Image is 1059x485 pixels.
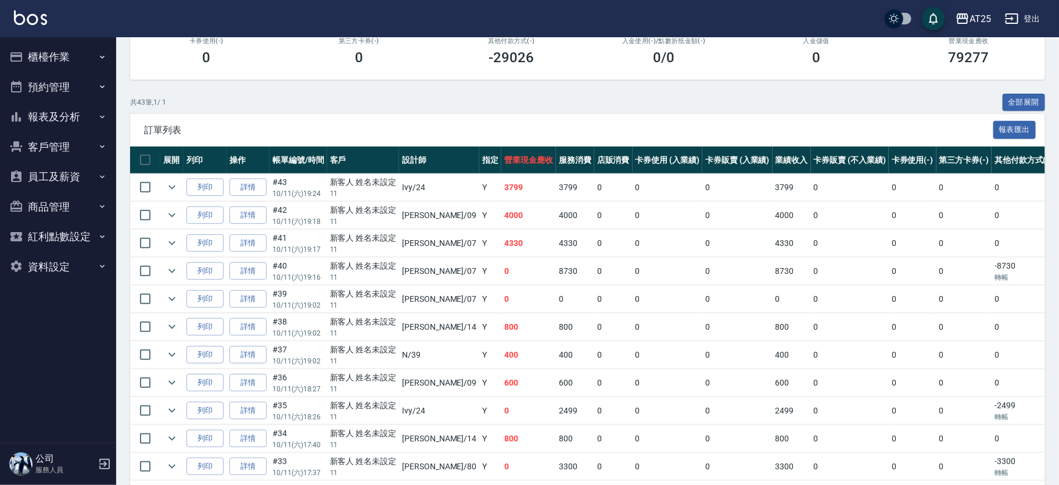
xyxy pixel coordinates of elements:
p: 服務人員 [35,465,95,475]
img: Person [9,452,33,476]
td: Y [479,174,501,201]
td: 0 [501,286,556,313]
td: [PERSON_NAME] /07 [399,286,479,313]
td: Y [479,341,501,369]
td: 3300 [556,453,594,480]
td: 0 [633,258,703,285]
td: 0 [936,202,992,229]
td: 0 [992,202,1056,229]
td: 0 [633,453,703,480]
button: expand row [163,374,181,391]
td: 0 [889,230,936,257]
td: 4000 [556,202,594,229]
td: [PERSON_NAME] /14 [399,313,479,341]
th: 列印 [184,147,227,174]
button: 列印 [186,262,224,280]
td: 0 [702,230,773,257]
td: 0 [889,286,936,313]
p: 11 [330,356,397,366]
p: 轉帳 [995,468,1053,478]
p: 11 [330,328,397,338]
p: 11 [330,300,397,311]
button: 報表及分析 [5,102,112,132]
th: 展開 [160,147,184,174]
td: 0 [811,230,889,257]
div: 新客人 姓名未設定 [330,176,397,188]
h3: -29026 [489,49,534,66]
h3: 0 /0 [653,49,674,66]
td: Y [479,230,501,257]
div: 新客人 姓名未設定 [330,372,397,384]
p: 10/11 (六) 19:16 [272,272,324,283]
td: 0 [594,341,633,369]
td: 0 [811,258,889,285]
td: #43 [270,174,327,201]
td: 3799 [501,174,556,201]
td: 0 [811,369,889,397]
div: 新客人 姓名未設定 [330,400,397,412]
td: 400 [773,341,811,369]
div: 新客人 姓名未設定 [330,288,397,300]
td: 0 [889,174,936,201]
td: 0 [702,397,773,425]
p: 11 [330,188,397,199]
td: 0 [633,369,703,397]
td: 0 [594,313,633,341]
td: 400 [556,341,594,369]
td: #39 [270,286,327,313]
td: 0 [633,230,703,257]
td: 0 [633,286,703,313]
td: 0 [936,230,992,257]
a: 詳情 [229,346,267,364]
p: 10/11 (六) 19:02 [272,300,324,311]
td: 0 [811,286,889,313]
td: 0 [702,313,773,341]
p: 共 43 筆, 1 / 1 [130,97,166,108]
button: expand row [163,346,181,363]
td: [PERSON_NAME] /07 [399,230,479,257]
td: 0 [992,174,1056,201]
td: 4330 [773,230,811,257]
th: 服務消費 [556,147,594,174]
td: 0 [702,341,773,369]
td: 0 [936,369,992,397]
div: 新客人 姓名未設定 [330,204,397,216]
td: 2499 [556,397,594,425]
td: 0 [992,313,1056,341]
a: 報表匯出 [993,124,1036,135]
td: 400 [501,341,556,369]
h2: 其他付款方式(-) [449,37,574,45]
h3: 0 [202,49,210,66]
p: 10/11 (六) 17:37 [272,468,324,478]
a: 詳情 [229,318,267,336]
p: 10/11 (六) 19:18 [272,216,324,227]
td: 0 [702,453,773,480]
button: 列印 [186,318,224,336]
p: 10/11 (六) 19:02 [272,356,324,366]
td: Y [479,202,501,229]
div: 新客人 姓名未設定 [330,455,397,468]
th: 業績收入 [773,147,811,174]
button: expand row [163,262,181,280]
div: 新客人 姓名未設定 [330,260,397,272]
a: 詳情 [229,262,267,280]
td: Ivy /24 [399,174,479,201]
td: 0 [936,397,992,425]
button: 紅利點數設定 [5,222,112,252]
button: expand row [163,290,181,308]
td: 2499 [773,397,811,425]
p: 轉帳 [995,272,1053,283]
button: expand row [163,179,181,196]
td: 0 [633,425,703,452]
button: 列印 [186,179,224,197]
button: 報表匯出 [993,121,1036,139]
td: 0 [633,174,703,201]
h2: 卡券使用(-) [144,37,269,45]
td: 0 [811,202,889,229]
h2: 入金使用(-) /點數折抵金額(-) [602,37,727,45]
td: 0 [594,425,633,452]
button: 列印 [186,374,224,392]
p: 轉帳 [995,412,1053,422]
button: 全部展開 [1003,94,1046,112]
td: 0 [633,341,703,369]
